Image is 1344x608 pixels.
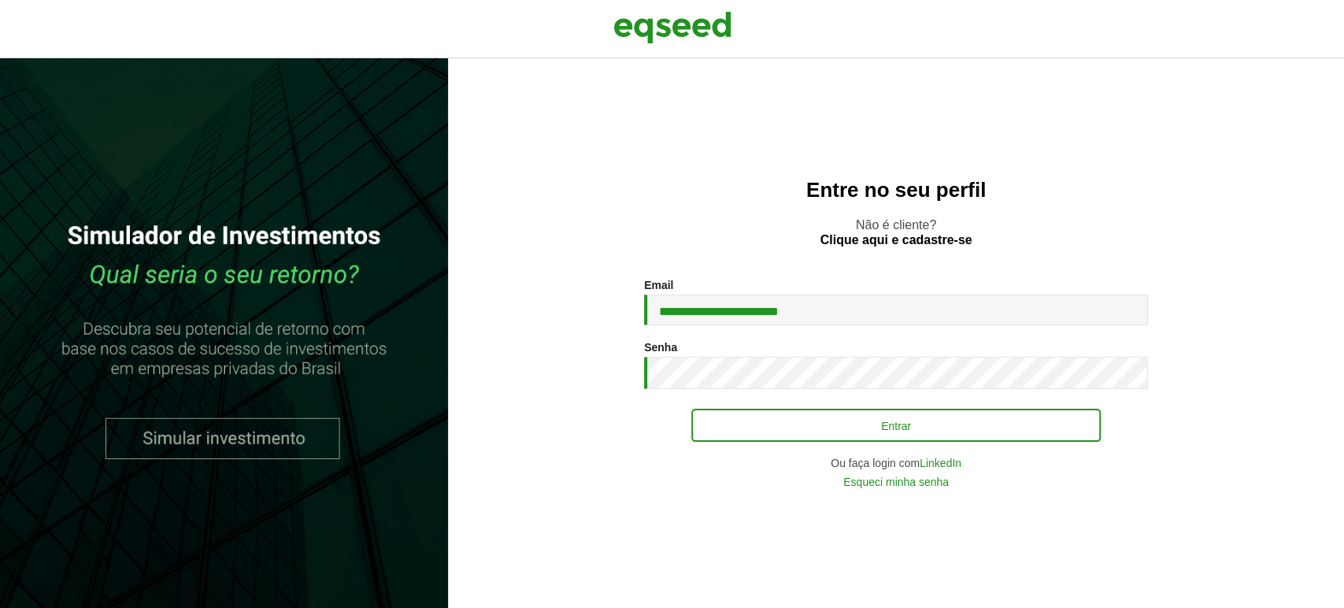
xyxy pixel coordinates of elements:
p: Não é cliente? [479,217,1313,247]
a: LinkedIn [920,458,961,469]
div: Ou faça login com [644,458,1148,469]
img: EqSeed Logo [613,8,731,47]
label: Senha [644,342,677,353]
a: Esqueci minha senha [843,476,949,488]
a: Clique aqui e cadastre-se [820,234,972,247]
h2: Entre no seu perfil [479,179,1313,202]
label: Email [644,280,673,291]
button: Entrar [691,409,1101,442]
